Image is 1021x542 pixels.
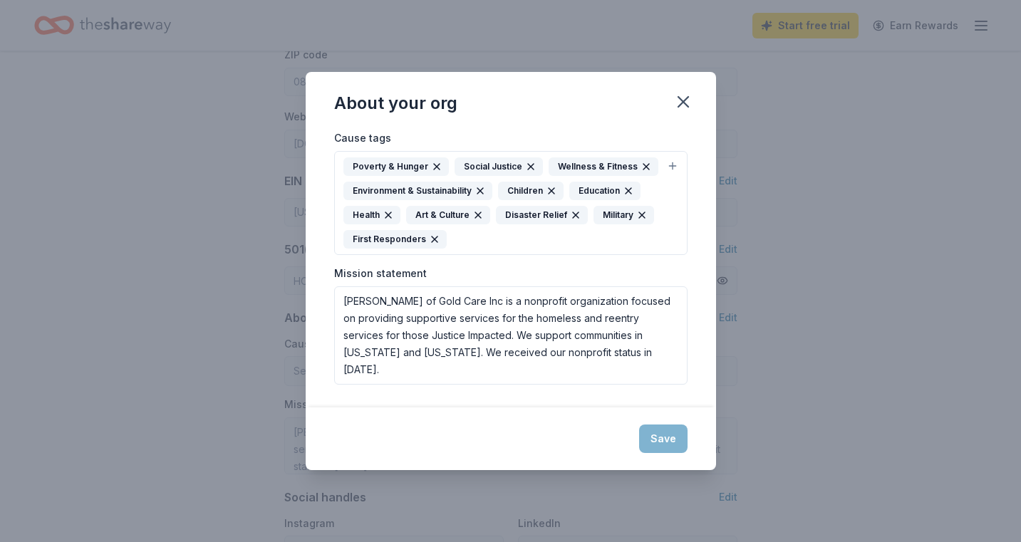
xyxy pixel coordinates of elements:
[334,131,391,145] label: Cause tags
[343,230,447,249] div: First Responders
[496,206,588,224] div: Disaster Relief
[334,266,427,281] label: Mission statement
[343,182,492,200] div: Environment & Sustainability
[498,182,564,200] div: Children
[334,92,457,115] div: About your org
[343,206,400,224] div: Health
[343,157,449,176] div: Poverty & Hunger
[569,182,641,200] div: Education
[455,157,543,176] div: Social Justice
[594,206,654,224] div: Military
[334,286,688,385] textarea: [PERSON_NAME] of Gold Care Inc is a nonprofit organization focused on providing supportive servic...
[549,157,658,176] div: Wellness & Fitness
[334,151,688,255] button: Poverty & HungerSocial JusticeWellness & FitnessEnvironment & SustainabilityChildrenEducationHeal...
[406,206,490,224] div: Art & Culture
